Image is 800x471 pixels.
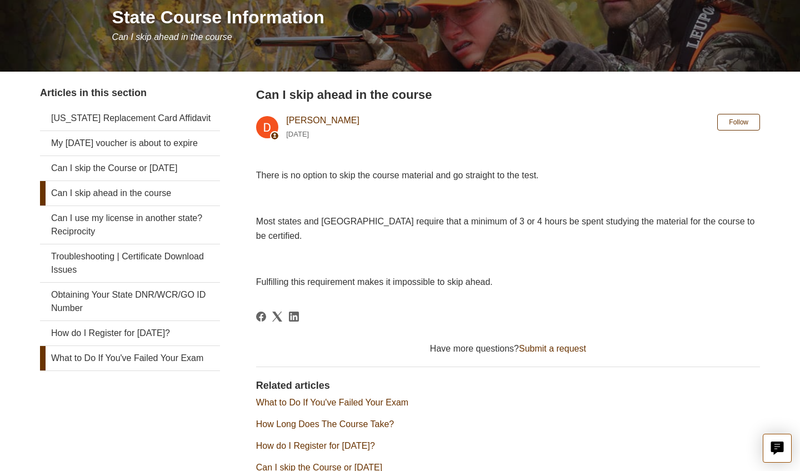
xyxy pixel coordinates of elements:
[40,106,220,131] a: [US_STATE] Replacement Card Affidavit
[256,217,755,240] span: Most states and [GEOGRAPHIC_DATA] require that a minimum of 3 or 4 hours be spent studying the ma...
[256,277,493,287] span: Fulfilling this requirement makes it impossible to skip ahead.
[256,419,394,429] a: How Long Does The Course Take?
[40,321,220,345] a: How do I Register for [DATE]?
[40,156,220,181] a: Can I skip the Course or [DATE]
[289,312,299,322] svg: Share this page on LinkedIn
[40,346,220,370] a: What to Do If You've Failed Your Exam
[256,342,760,355] div: Have more questions?
[40,244,220,282] a: Troubleshooting | Certificate Download Issues
[112,32,232,42] span: Can I skip ahead in the course
[256,398,408,407] a: What to Do If You've Failed Your Exam
[289,312,299,322] a: LinkedIn
[256,378,760,393] h2: Related articles
[519,344,586,353] a: Submit a request
[256,171,539,180] span: There is no option to skip the course material and go straight to the test.
[256,441,375,450] a: How do I Register for [DATE]?
[286,116,359,125] a: [PERSON_NAME]
[286,130,309,138] time: 02/12/2024, 18:16
[717,114,760,131] button: Follow Article
[256,312,266,322] a: Facebook
[256,86,760,104] h2: Can I skip ahead in the course
[40,283,220,320] a: Obtaining Your State DNR/WCR/GO ID Number
[272,312,282,322] a: X Corp
[40,87,147,98] span: Articles in this section
[272,312,282,322] svg: Share this page on X Corp
[40,181,220,206] a: Can I skip ahead in the course
[112,4,760,31] h1: State Course Information
[40,206,220,244] a: Can I use my license in another state? Reciprocity
[256,312,266,322] svg: Share this page on Facebook
[763,434,792,463] button: Live chat
[40,131,220,156] a: My [DATE] voucher is about to expire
